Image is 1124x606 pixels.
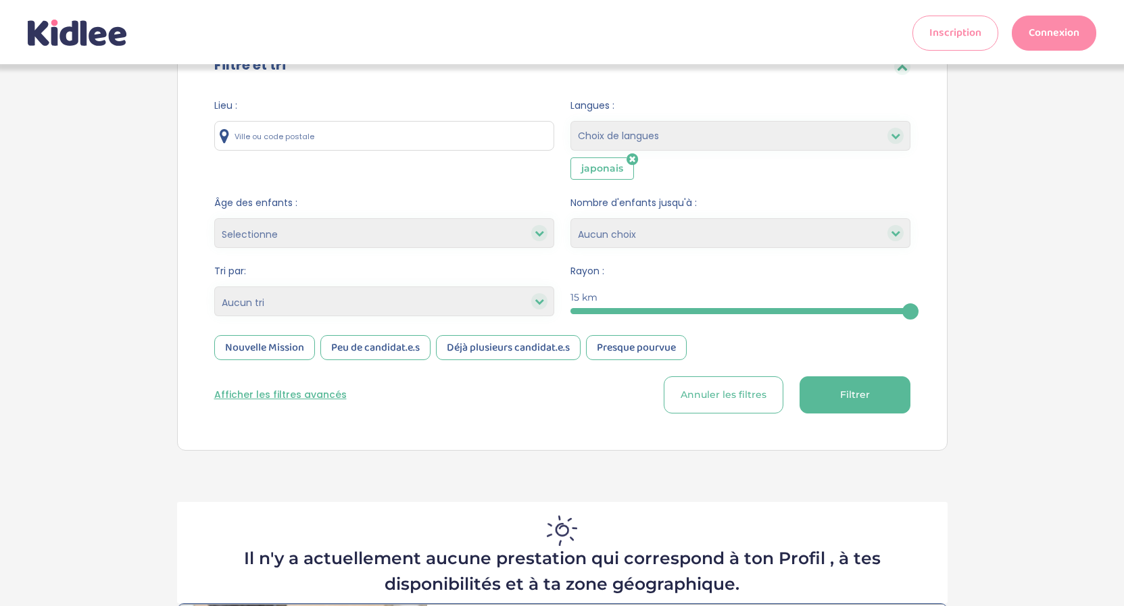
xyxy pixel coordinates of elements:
span: Filtrer [840,388,870,402]
span: Nombre d'enfants jusqu'à : [570,196,910,210]
span: Âge des enfants : [214,196,554,210]
span: Lieu : [214,99,554,113]
div: Peu de candidat.e.s [320,335,431,360]
button: Afficher les filtres avancés [214,388,347,402]
a: Inscription [912,16,998,51]
div: Nouvelle Mission [214,335,315,360]
span: Annuler les filtres [681,388,766,402]
span: japonais [570,157,634,180]
button: Filtrer [800,376,910,413]
span: Rayon : [570,264,910,278]
a: Connexion [1012,16,1096,51]
span: Tri par: [214,264,554,278]
div: Presque pourvue [586,335,687,360]
span: 15 km [570,291,597,305]
p: Il n'y a actuellement aucune prestation qui correspond à ton Profil , à tes disponibilités et à t... [204,546,921,597]
div: Déjà plusieurs candidat.e.s [436,335,581,360]
img: inscription_membre_sun.png [547,515,577,546]
span: Langues : [570,99,910,113]
button: Annuler les filtres [664,376,783,413]
input: Ville ou code postale [214,121,554,151]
